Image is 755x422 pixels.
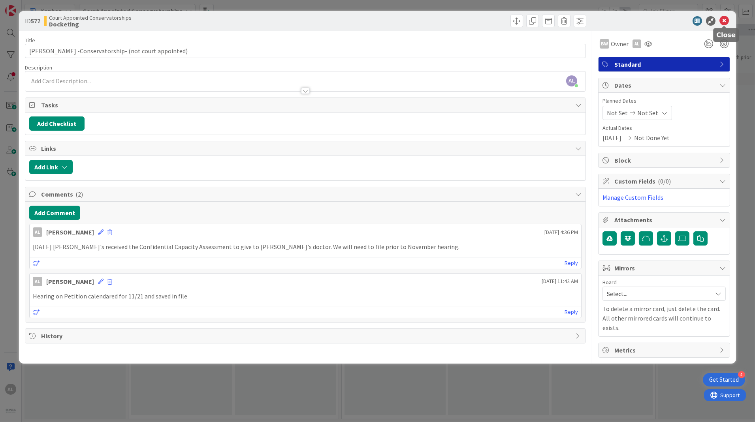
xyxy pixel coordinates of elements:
a: Reply [565,258,578,268]
span: Court Appointed Conservatorships [49,15,132,21]
div: [PERSON_NAME] [46,227,94,237]
span: Owner [611,39,629,49]
span: Board [602,279,617,285]
span: Mirrors [614,263,715,273]
span: Not Done Yet [634,133,670,143]
div: Open Get Started checklist, remaining modules: 4 [703,373,745,386]
span: ID [25,16,40,26]
div: BW [600,39,609,49]
span: Metrics [614,345,715,355]
div: AL [633,39,641,48]
div: Get Started [709,376,739,384]
span: ( 2 ) [75,190,83,198]
span: Not Set [607,108,628,118]
div: 4 [738,371,745,378]
span: Support [17,1,36,11]
span: Block [614,156,715,165]
div: AL [33,277,42,286]
div: [PERSON_NAME] [46,277,94,286]
b: 577 [31,17,40,25]
p: [DATE] [PERSON_NAME]'s received the Confidential Capacity Assessment to give to [PERSON_NAME]'s d... [33,242,578,251]
span: Select... [607,288,708,299]
h5: Close [716,31,736,39]
button: Add Comment [29,206,80,220]
span: Description [25,64,52,71]
span: ( 0/0 ) [658,177,671,185]
span: Planned Dates [602,97,726,105]
span: Not Set [637,108,658,118]
a: Reply [565,307,578,317]
div: AL [33,227,42,237]
b: Docketing [49,21,132,27]
span: Attachments [614,215,715,225]
span: Dates [614,81,715,90]
span: Comments [41,189,571,199]
input: type card name here... [25,44,586,58]
a: Manage Custom Fields [602,193,663,201]
span: Standard [614,60,715,69]
button: Add Checklist [29,116,85,131]
span: Links [41,144,571,153]
p: Hearing on Petition calendared for 11/21 and saved in file [33,292,578,301]
span: [DATE] 4:36 PM [544,228,578,236]
span: [DATE] [602,133,621,143]
span: Custom Fields [614,176,715,186]
label: Title [25,37,35,44]
span: History [41,331,571,341]
span: [DATE] 11:42 AM [542,277,578,285]
p: To delete a mirror card, just delete the card. All other mirrored cards will continue to exists. [602,304,726,332]
button: Add Link [29,160,73,174]
span: Tasks [41,100,571,110]
span: AL [566,75,577,86]
span: Actual Dates [602,124,726,132]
